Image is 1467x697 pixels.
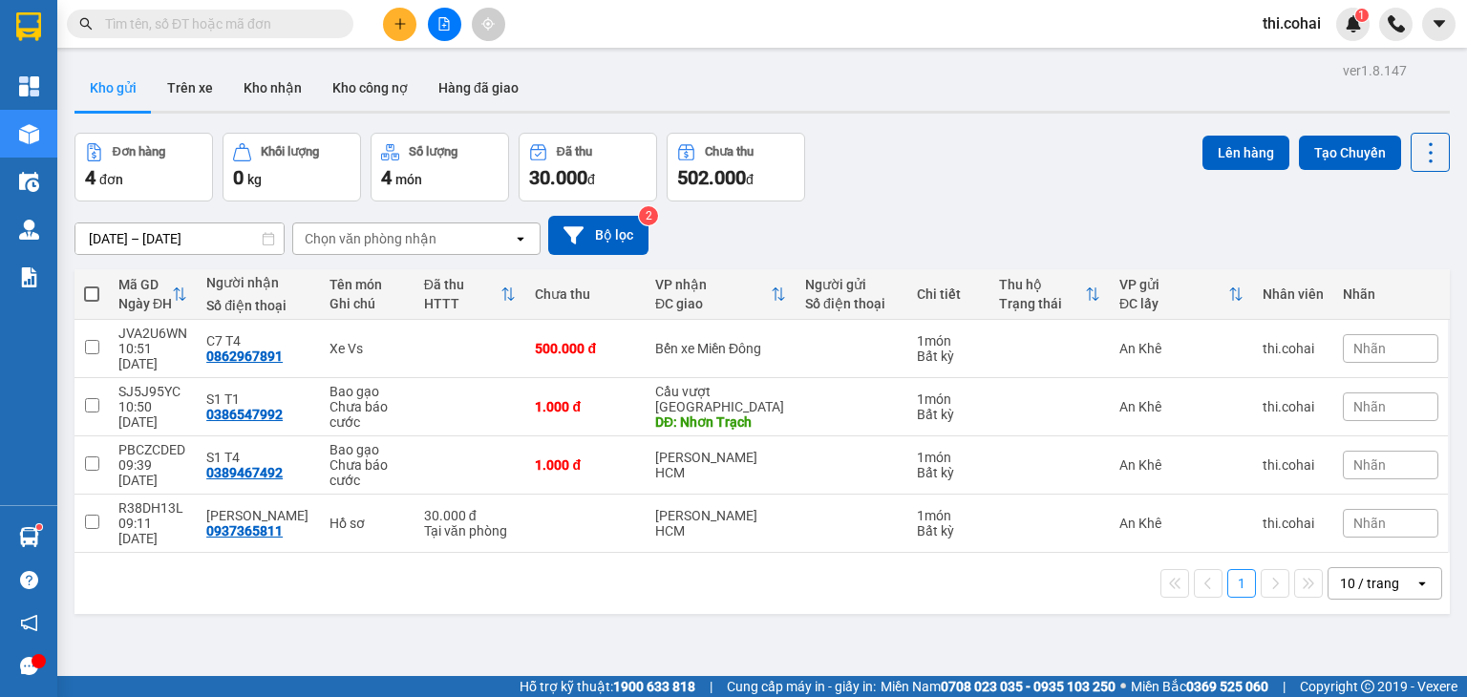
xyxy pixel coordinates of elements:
[206,333,310,348] div: C7 T4
[917,333,981,348] div: 1 món
[881,676,1116,697] span: Miền Nam
[1343,60,1407,81] div: ver 1.8.147
[655,296,771,311] div: ĐC giao
[206,275,310,290] div: Người nhận
[917,508,981,523] div: 1 món
[1119,341,1244,356] div: An Khê
[655,384,786,414] div: Cầu vượt [GEOGRAPHIC_DATA]
[557,145,592,158] div: Đã thu
[152,65,228,111] button: Trên xe
[20,614,38,632] span: notification
[109,269,197,320] th: Toggle SortBy
[1340,574,1399,593] div: 10 / trang
[305,229,436,248] div: Chọn văn phòng nhận
[1361,680,1374,693] span: copyright
[206,298,310,313] div: Số điện thoại
[118,516,187,546] div: 09:11 [DATE]
[1388,15,1405,32] img: phone-icon
[330,277,405,292] div: Tên món
[917,391,981,407] div: 1 món
[587,172,595,187] span: đ
[19,124,39,144] img: warehouse-icon
[481,17,495,31] span: aim
[1263,457,1324,473] div: thi.cohai
[118,384,187,399] div: SJ5J95YC
[805,277,898,292] div: Người gửi
[535,286,636,302] div: Chưa thu
[639,206,658,225] sup: 2
[317,65,423,111] button: Kho công nợ
[19,267,39,287] img: solution-icon
[513,231,528,246] svg: open
[424,296,501,311] div: HTTT
[1131,676,1268,697] span: Miền Bắc
[655,414,786,430] div: DĐ: Nhơn Trạch
[74,65,152,111] button: Kho gửi
[1119,277,1228,292] div: VP gửi
[1353,341,1386,356] span: Nhãn
[519,133,657,201] button: Đã thu30.000đ
[548,216,648,255] button: Bộ lọc
[677,166,746,189] span: 502.000
[330,516,405,531] div: Hồ sơ
[1353,399,1386,414] span: Nhãn
[105,13,330,34] input: Tìm tên, số ĐT hoặc mã đơn
[999,296,1085,311] div: Trạng thái
[118,399,187,430] div: 10:50 [DATE]
[917,450,981,465] div: 1 món
[1431,15,1448,32] span: caret-down
[233,166,244,189] span: 0
[667,133,805,201] button: Chưa thu502.000đ
[395,172,422,187] span: món
[118,457,187,488] div: 09:39 [DATE]
[535,341,636,356] div: 500.000 đ
[330,399,405,430] div: Chưa báo cước
[424,523,517,539] div: Tại văn phòng
[1343,286,1438,302] div: Nhãn
[206,523,283,539] div: 0937365811
[1119,399,1244,414] div: An Khê
[75,223,284,254] input: Select a date range.
[999,277,1085,292] div: Thu hộ
[727,676,876,697] span: Cung cấp máy in - giấy in:
[917,465,981,480] div: Bất kỳ
[118,442,187,457] div: PBCZCDED
[223,133,361,201] button: Khối lượng0kg
[472,8,505,41] button: aim
[655,341,786,356] div: Bến xe Miền Đông
[206,407,283,422] div: 0386547992
[330,442,405,457] div: Bao gạo
[1345,15,1362,32] img: icon-new-feature
[917,523,981,539] div: Bất kỳ
[20,657,38,675] span: message
[655,277,771,292] div: VP nhận
[20,571,38,589] span: question-circle
[206,465,283,480] div: 0389467492
[1119,516,1244,531] div: An Khê
[118,500,187,516] div: R38DH13L
[330,296,405,311] div: Ghi chú
[330,457,405,488] div: Chưa báo cước
[655,450,786,480] div: [PERSON_NAME] HCM
[409,145,457,158] div: Số lượng
[1353,516,1386,531] span: Nhãn
[1227,569,1256,598] button: 1
[381,166,392,189] span: 4
[705,145,754,158] div: Chưa thu
[330,384,405,399] div: Bao gạo
[917,407,981,422] div: Bất kỳ
[941,679,1116,694] strong: 0708 023 035 - 0935 103 250
[1283,676,1286,697] span: |
[330,341,405,356] div: Xe Vs
[424,277,501,292] div: Đã thu
[1422,8,1456,41] button: caret-down
[1299,136,1401,170] button: Tạo Chuyến
[19,76,39,96] img: dashboard-icon
[529,166,587,189] span: 30.000
[393,17,407,31] span: plus
[206,348,283,364] div: 0862967891
[74,133,213,201] button: Đơn hàng4đơn
[710,676,712,697] span: |
[428,8,461,41] button: file-add
[437,17,451,31] span: file-add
